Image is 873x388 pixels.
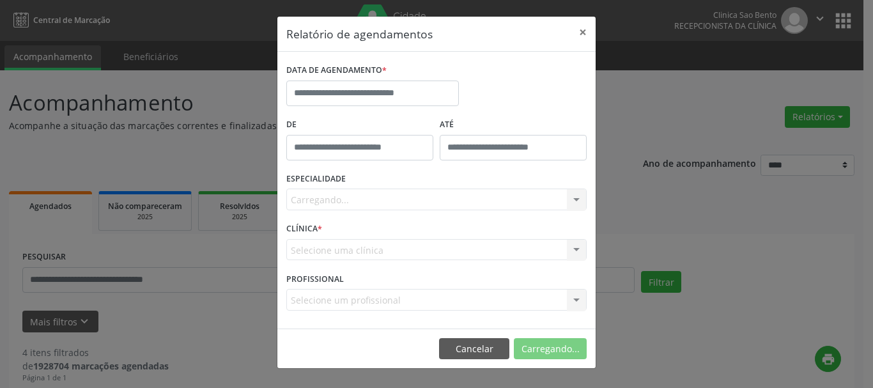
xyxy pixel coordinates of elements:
button: Carregando... [514,338,587,360]
label: De [286,115,433,135]
h5: Relatório de agendamentos [286,26,433,42]
button: Cancelar [439,338,509,360]
label: DATA DE AGENDAMENTO [286,61,387,81]
label: CLÍNICA [286,219,322,239]
label: PROFISSIONAL [286,269,344,289]
label: ATÉ [440,115,587,135]
label: ESPECIALIDADE [286,169,346,189]
button: Close [570,17,596,48]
